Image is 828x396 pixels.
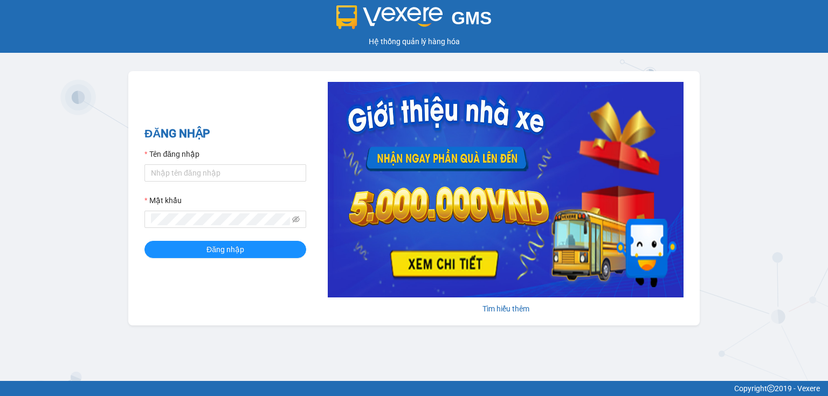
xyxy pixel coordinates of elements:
[144,148,199,160] label: Tên đăng nhập
[767,385,775,392] span: copyright
[144,194,182,206] label: Mật khẩu
[451,8,492,28] span: GMS
[292,216,300,223] span: eye-invisible
[144,241,306,258] button: Đăng nhập
[3,36,825,47] div: Hệ thống quản lý hàng hóa
[144,125,306,143] h2: ĐĂNG NHẬP
[336,16,492,25] a: GMS
[144,164,306,182] input: Tên đăng nhập
[336,5,443,29] img: logo 2
[328,303,684,315] div: Tìm hiểu thêm
[328,82,684,297] img: banner-0
[151,213,290,225] input: Mật khẩu
[206,244,244,255] span: Đăng nhập
[8,383,820,394] div: Copyright 2019 - Vexere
